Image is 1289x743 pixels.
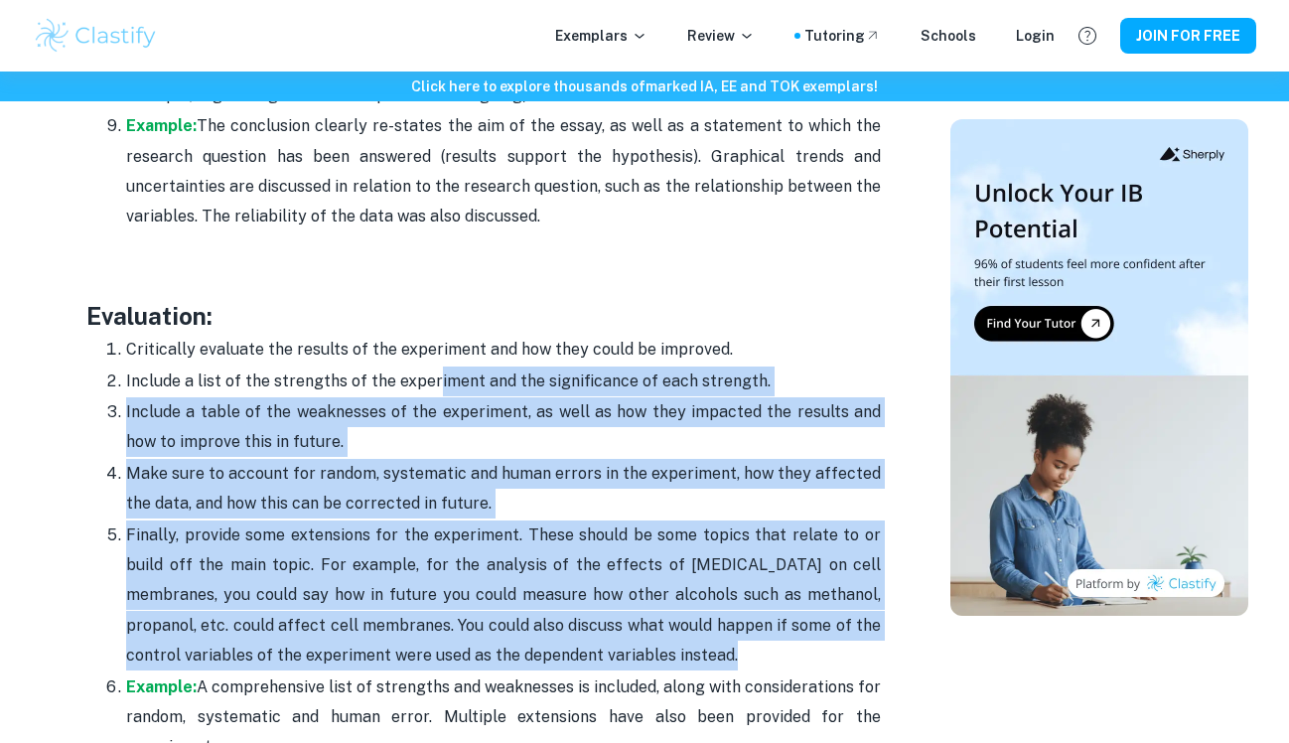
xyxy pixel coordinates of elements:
button: Help and Feedback [1071,19,1104,53]
p: Make sure to account for random, systematic and human errors in the experiment, how they affected... [126,459,881,520]
a: Example: [126,677,197,696]
img: Clastify logo [33,16,159,56]
a: Example: [126,116,197,135]
a: Login [1016,25,1055,47]
a: Tutoring [804,25,881,47]
button: JOIN FOR FREE [1120,18,1256,54]
img: Thumbnail [950,119,1248,616]
h6: Click here to explore thousands of marked IA, EE and TOK exemplars ! [4,75,1285,97]
p: Critically evaluate the results of the experiment and how they could be improved. [126,335,881,365]
span: than 10g ± 1g) [426,85,527,104]
span: The conclusion clearly re-states the aim of the essay, as well as a statement to which the resear... [126,116,881,225]
p: Include a list of the strengths of the experiment and the significance of each strength. [126,367,881,396]
p: Include a table of the weaknesses of the experiment, as well as how they impacted the results and... [126,397,881,458]
a: Schools [921,25,976,47]
p: Finally, provide some extensions for the experiment. These should be some topics that relate to o... [126,520,881,671]
p: Review [687,25,755,47]
span: Evaluation: [86,302,213,330]
p: Exemplars [555,25,647,47]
